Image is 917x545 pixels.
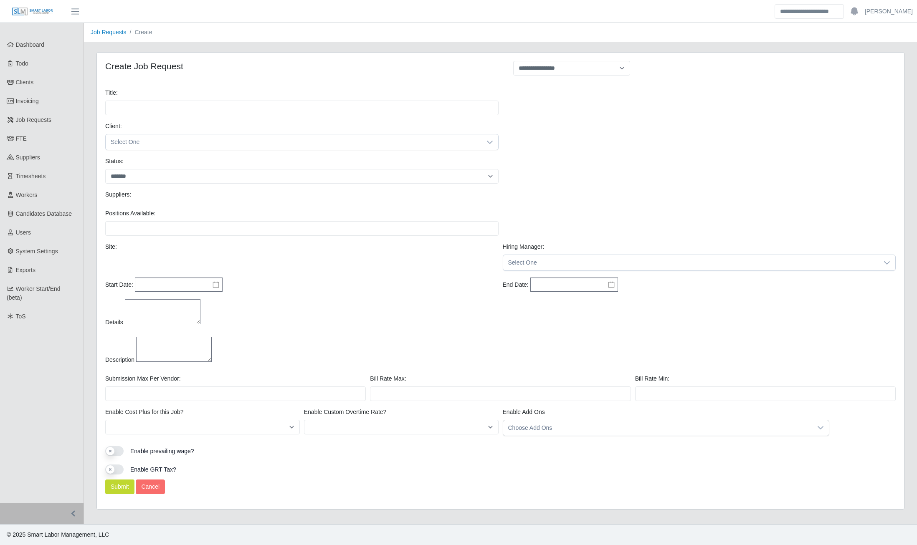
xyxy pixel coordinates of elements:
[865,7,913,16] a: [PERSON_NAME]
[7,531,109,538] span: © 2025 Smart Labor Management, LLC
[127,28,152,37] li: Create
[16,229,31,236] span: Users
[775,4,844,19] input: Search
[16,116,52,123] span: Job Requests
[12,7,53,16] img: SLM Logo
[105,88,118,97] label: Title:
[105,280,133,289] label: Start Date:
[7,285,61,301] span: Worker Start/End (beta)
[105,464,124,474] button: Enable GRT Tax?
[105,122,122,131] label: Client:
[16,173,46,179] span: Timesheets
[105,318,123,327] label: Details
[136,479,165,494] a: Cancel
[16,41,45,48] span: Dashboard
[130,448,194,454] span: Enable prevailing wage?
[105,61,494,71] h4: Create Job Request
[370,374,406,383] label: Bill Rate Max:
[105,157,124,166] label: Status:
[16,248,58,255] span: System Settings
[503,242,545,251] label: Hiring Manager:
[105,374,181,383] label: Submission Max Per Vendor:
[106,134,481,150] span: Select One
[130,466,176,473] span: Enable GRT Tax?
[91,29,127,35] a: Job Requests
[105,446,124,456] button: Enable prevailing wage?
[16,210,72,217] span: Candidates Database
[16,60,28,67] span: Todo
[16,135,27,142] span: FTE
[16,267,35,273] span: Exports
[16,154,40,161] span: Suppliers
[105,209,155,218] label: Positions Available:
[16,313,26,320] span: ToS
[105,408,184,416] label: Enable Cost Plus for this Job?
[105,356,134,364] label: Description
[503,408,545,416] label: Enable Add Ons
[16,98,39,104] span: Invoicing
[304,408,387,416] label: Enable Custom Overtime Rate?
[503,420,813,436] div: Choose Add Ons
[503,255,879,270] span: Select One
[16,79,34,86] span: Clients
[105,479,134,494] button: Submit
[503,280,529,289] label: End Date:
[16,192,38,198] span: Workers
[105,190,131,199] label: Suppliers:
[635,374,669,383] label: Bill Rate Min:
[105,242,117,251] label: Site:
